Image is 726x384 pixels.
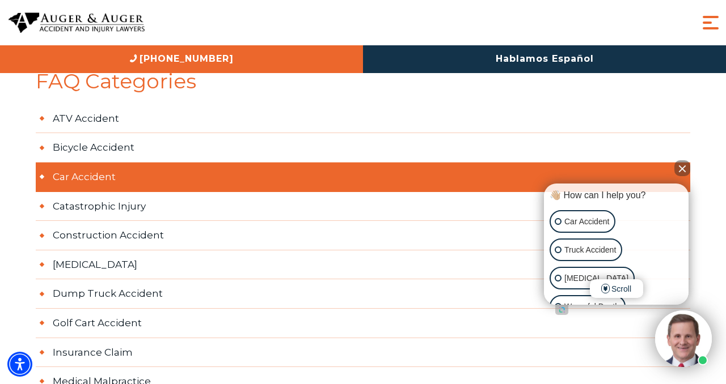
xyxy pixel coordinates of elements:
a: Construction Accident [36,221,690,250]
a: Open intaker chat [555,305,568,315]
a: Golf Cart Accident [36,309,690,338]
p: Wrongful Death [564,300,619,314]
a: ATV Accident [36,104,690,134]
a: Catastrophic Injury [36,192,690,221]
button: Menu [699,11,722,34]
a: Hablamos Español [363,45,726,73]
a: Dump Truck Accident [36,279,690,309]
p: [MEDICAL_DATA] [564,271,628,285]
button: Close Intaker Chat Widget [674,160,690,176]
div: Accessibility Menu [7,352,32,377]
a: Car Accident [36,163,690,192]
div: 👋🏼 How can I help you? [547,189,686,202]
span: Scroll [590,279,643,298]
img: Auger & Auger Accident and Injury Lawyers Logo [9,12,145,33]
span: FAQ Categories [24,70,702,104]
p: Truck Accident [564,243,616,257]
a: Insurance Claim [36,338,690,368]
img: Intaker widget Avatar [655,310,712,367]
p: Car Accident [564,215,609,229]
a: [MEDICAL_DATA] [36,250,690,280]
a: Bicycle Accident [36,133,690,163]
